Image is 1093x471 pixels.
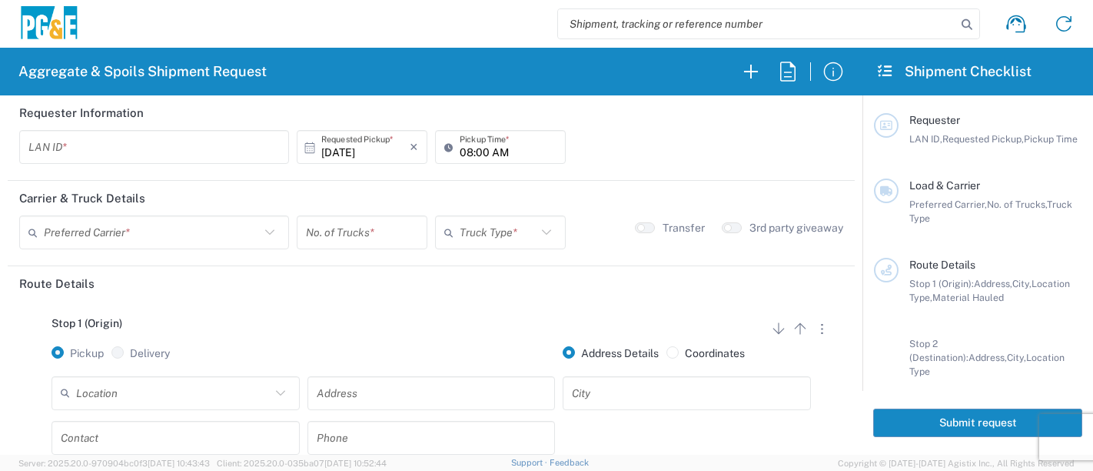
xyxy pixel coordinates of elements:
[18,6,80,42] img: pge
[909,199,987,210] span: Preferred Carrier,
[217,459,387,468] span: Client: 2025.20.0-035ba07
[19,191,145,206] h2: Carrier & Truck Details
[932,292,1004,303] span: Material Hauled
[666,346,745,360] label: Coordinates
[909,114,960,126] span: Requester
[1024,133,1078,145] span: Pickup Time
[563,346,659,360] label: Address Details
[1012,278,1032,289] span: City,
[909,179,980,192] span: Load & Carrier
[324,459,387,468] span: [DATE] 10:52:44
[974,278,1012,289] span: Address,
[18,459,210,468] span: Server: 2025.20.0-970904bc0f3
[558,9,956,38] input: Shipment, tracking or reference number
[909,259,975,271] span: Route Details
[663,221,705,235] label: Transfer
[987,199,1047,210] span: No. of Trucks,
[19,105,144,121] h2: Requester Information
[749,221,843,235] label: 3rd party giveaway
[550,458,589,467] a: Feedback
[968,352,1007,363] span: Address,
[1007,352,1026,363] span: City,
[942,133,1024,145] span: Requested Pickup,
[410,135,418,159] i: ×
[838,456,1075,470] span: Copyright © [DATE]-[DATE] Agistix Inc., All Rights Reserved
[876,62,1032,81] h2: Shipment Checklist
[873,409,1082,437] button: Submit request
[18,62,267,81] h2: Aggregate & Spoils Shipment Request
[511,458,550,467] a: Support
[909,338,968,363] span: Stop 2 (Destination):
[148,459,210,468] span: [DATE] 10:43:43
[51,317,122,329] span: Stop 1 (Origin)
[909,133,942,145] span: LAN ID,
[19,276,95,292] h2: Route Details
[909,278,974,289] span: Stop 1 (Origin):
